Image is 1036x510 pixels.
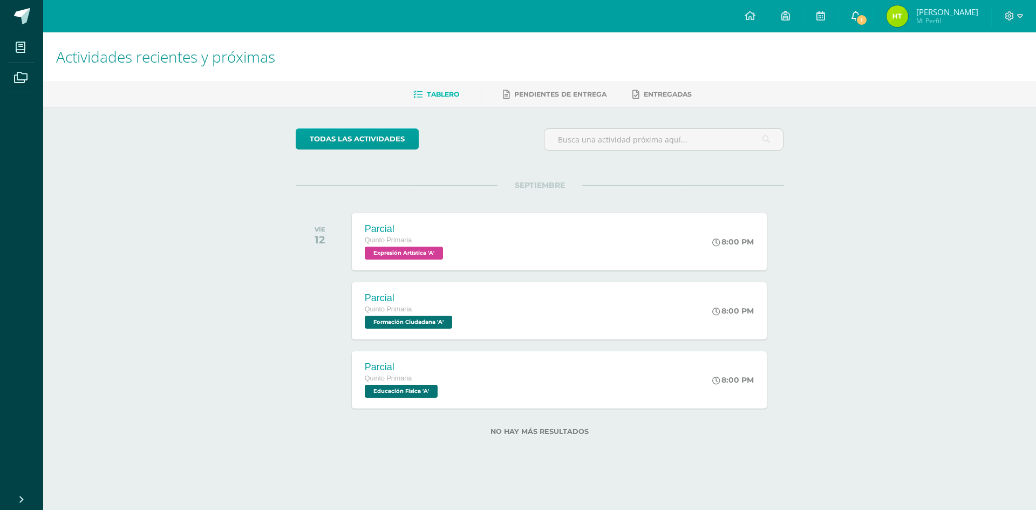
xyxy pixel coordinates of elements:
a: Entregadas [632,86,692,103]
span: Mi Perfil [916,16,978,25]
div: 8:00 PM [712,237,754,247]
span: Tablero [427,90,459,98]
span: Entregadas [644,90,692,98]
span: Actividades recientes y próximas [56,46,275,67]
a: Tablero [413,86,459,103]
div: 12 [315,233,325,246]
span: Quinto Primaria [365,236,412,244]
div: VIE [315,226,325,233]
input: Busca una actividad próxima aquí... [544,129,783,150]
span: Quinto Primaria [365,375,412,382]
div: 8:00 PM [712,306,754,316]
div: 8:00 PM [712,375,754,385]
div: Parcial [365,223,446,235]
span: Formación Ciudadana 'A' [365,316,452,329]
div: Parcial [365,293,455,304]
img: 7fe8f84df7d96eb7037b571a89aafdd5.png [887,5,908,27]
label: No hay más resultados [296,427,784,436]
span: Pendientes de entrega [514,90,606,98]
span: Quinto Primaria [365,305,412,313]
a: Pendientes de entrega [503,86,606,103]
span: 1 [856,14,868,26]
span: Expresión Artística 'A' [365,247,443,260]
div: Parcial [365,362,440,373]
span: [PERSON_NAME] [916,6,978,17]
a: todas las Actividades [296,128,419,149]
span: SEPTIEMBRE [497,180,582,190]
span: Educación Física 'A' [365,385,438,398]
